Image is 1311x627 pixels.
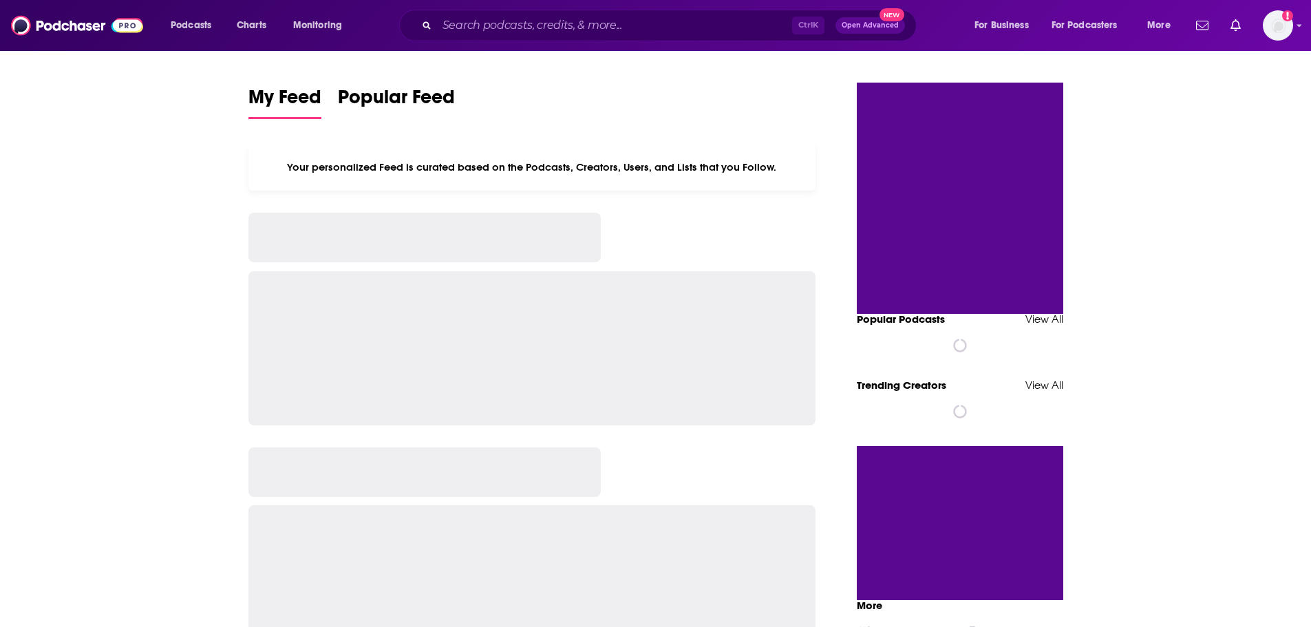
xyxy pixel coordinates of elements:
[248,85,321,119] a: My Feed
[1052,16,1118,35] span: For Podcasters
[842,22,899,29] span: Open Advanced
[248,85,321,117] span: My Feed
[965,14,1046,36] button: open menu
[1138,14,1188,36] button: open menu
[237,16,266,35] span: Charts
[1025,379,1063,392] a: View All
[1025,312,1063,326] a: View All
[1225,14,1246,37] a: Show notifications dropdown
[880,8,904,21] span: New
[792,17,824,34] span: Ctrl K
[171,16,211,35] span: Podcasts
[161,14,229,36] button: open menu
[857,379,946,392] a: Trending Creators
[1263,10,1293,41] button: Show profile menu
[228,14,275,36] a: Charts
[857,312,945,326] a: Popular Podcasts
[1263,10,1293,41] span: Logged in as gabrielle.gantz
[11,12,143,39] img: Podchaser - Follow, Share and Rate Podcasts
[1147,16,1171,35] span: More
[412,10,930,41] div: Search podcasts, credits, & more...
[338,85,455,119] a: Popular Feed
[437,14,792,36] input: Search podcasts, credits, & more...
[293,16,342,35] span: Monitoring
[1191,14,1214,37] a: Show notifications dropdown
[284,14,360,36] button: open menu
[974,16,1029,35] span: For Business
[248,144,816,191] div: Your personalized Feed is curated based on the Podcasts, Creators, Users, and Lists that you Follow.
[338,85,455,117] span: Popular Feed
[857,599,882,612] span: More
[1282,10,1293,21] svg: Add a profile image
[1043,14,1138,36] button: open menu
[835,17,905,34] button: Open AdvancedNew
[1263,10,1293,41] img: User Profile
